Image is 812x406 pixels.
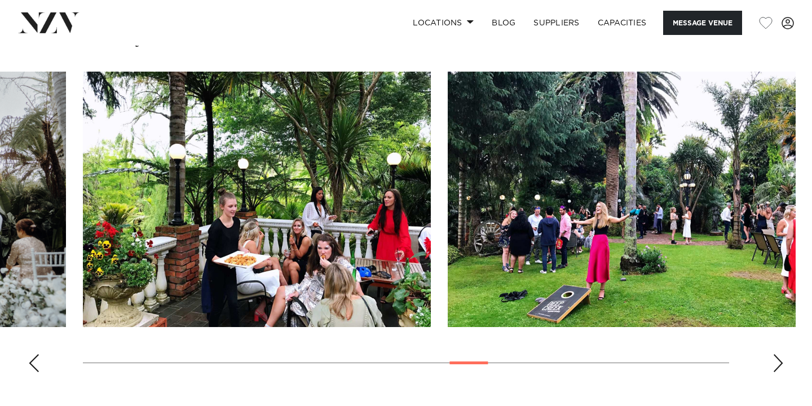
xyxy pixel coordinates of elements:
a: Locations [404,11,483,35]
img: nzv-logo.png [18,12,80,33]
a: SUPPLIERS [524,11,588,35]
button: Message Venue [663,11,742,35]
swiper-slide: 18 / 30 [83,72,431,327]
a: BLOG [483,11,524,35]
a: Capacities [589,11,656,35]
swiper-slide: 19 / 30 [448,72,796,327]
